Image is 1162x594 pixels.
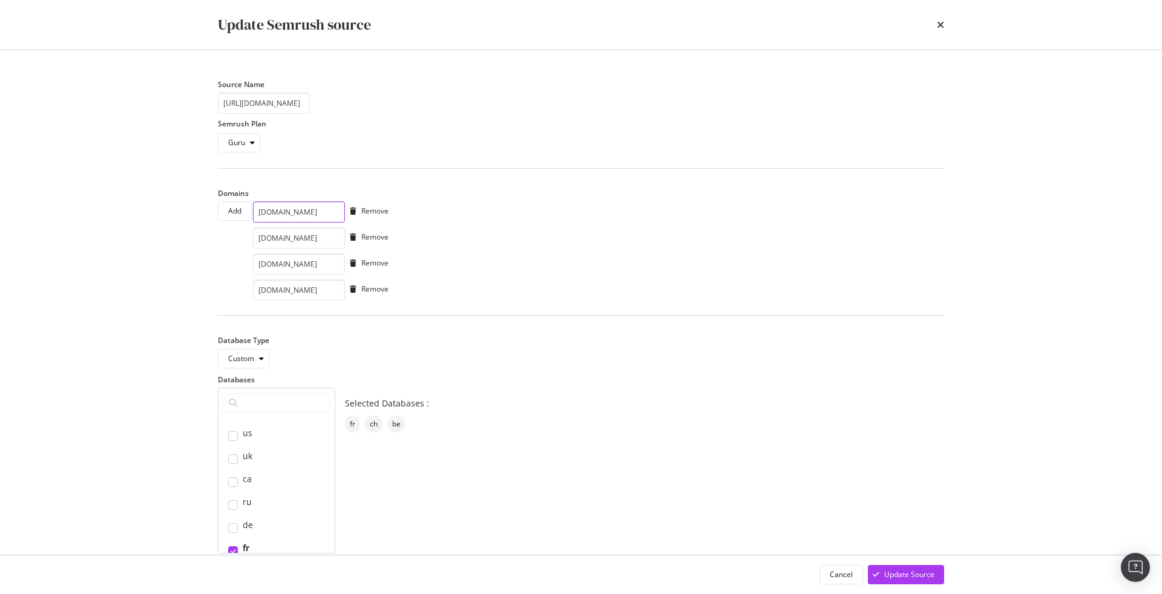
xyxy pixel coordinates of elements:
[218,188,249,198] label: Domains
[218,15,371,35] div: Update Semrush source
[218,335,269,345] label: Database Type
[365,416,382,432] div: neutral label
[937,15,944,35] div: times
[218,133,260,152] button: Guru
[243,519,253,531] p: de
[361,284,389,294] div: Remove
[387,416,405,432] div: neutral label
[345,397,708,410] p: Selected Databases :
[218,349,269,368] button: Custom
[884,569,934,579] div: Update Source
[218,119,266,129] label: Semrush Plan
[370,420,378,428] span: ch
[345,253,389,273] button: Remove
[345,227,389,247] button: Remove
[243,542,249,554] p: fr
[345,279,389,299] button: Remove
[350,420,355,428] span: fr
[243,450,252,462] p: uk
[819,565,863,584] button: Cancel
[1121,553,1150,582] div: Open Intercom Messenger
[243,496,252,508] p: ru
[345,201,389,221] button: Remove
[361,206,389,216] div: Remove
[228,206,241,216] div: Add
[361,232,389,242] div: Remove
[392,420,401,428] span: be
[830,569,853,579] div: Cancel
[218,79,264,90] label: Source Name
[228,355,254,362] div: Custom
[868,565,944,584] button: Update Source
[218,374,255,385] label: Databases
[243,427,252,439] p: us
[228,139,245,146] div: Guru
[243,473,252,485] p: ca
[345,416,360,432] div: neutral label
[361,258,389,268] div: Remove
[218,201,252,221] button: Add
